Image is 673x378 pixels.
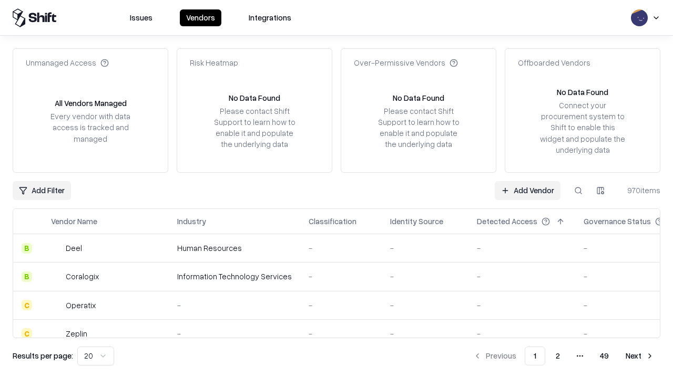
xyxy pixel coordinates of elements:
[354,57,458,68] div: Over-Permissive Vendors
[51,216,97,227] div: Vendor Name
[22,271,32,282] div: B
[584,216,651,227] div: Governance Status
[309,243,373,254] div: -
[177,216,206,227] div: Industry
[51,300,62,310] img: Operatix
[47,111,134,144] div: Every vendor with data access is tracked and managed
[592,346,617,365] button: 49
[124,9,159,26] button: Issues
[66,328,87,339] div: Zeplin
[177,271,292,282] div: Information Technology Services
[309,271,373,282] div: -
[390,243,460,254] div: -
[618,185,660,196] div: 970 items
[51,328,62,339] img: Zeplin
[390,271,460,282] div: -
[547,346,568,365] button: 2
[66,243,82,254] div: Deel
[13,350,73,361] p: Results per page:
[177,300,292,311] div: -
[190,57,238,68] div: Risk Heatmap
[477,243,567,254] div: -
[309,300,373,311] div: -
[22,328,32,339] div: C
[477,300,567,311] div: -
[66,300,96,311] div: Operatix
[619,346,660,365] button: Next
[211,106,298,150] div: Please contact Shift Support to learn how to enable it and populate the underlying data
[51,243,62,254] img: Deel
[375,106,462,150] div: Please contact Shift Support to learn how to enable it and populate the underlying data
[390,300,460,311] div: -
[51,271,62,282] img: Coralogix
[477,216,537,227] div: Detected Access
[539,100,626,155] div: Connect your procurement system to Shift to enable this widget and populate the underlying data
[55,98,127,109] div: All Vendors Managed
[518,57,590,68] div: Offboarded Vendors
[477,328,567,339] div: -
[393,92,444,103] div: No Data Found
[390,216,443,227] div: Identity Source
[22,300,32,310] div: C
[22,243,32,254] div: B
[13,181,71,200] button: Add Filter
[26,57,109,68] div: Unmanaged Access
[309,328,373,339] div: -
[525,346,545,365] button: 1
[495,181,560,200] a: Add Vendor
[242,9,298,26] button: Integrations
[229,92,280,103] div: No Data Found
[467,346,660,365] nav: pagination
[66,271,99,282] div: Coralogix
[180,9,221,26] button: Vendors
[177,328,292,339] div: -
[177,243,292,254] div: Human Resources
[477,271,567,282] div: -
[557,87,608,98] div: No Data Found
[309,216,356,227] div: Classification
[390,328,460,339] div: -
